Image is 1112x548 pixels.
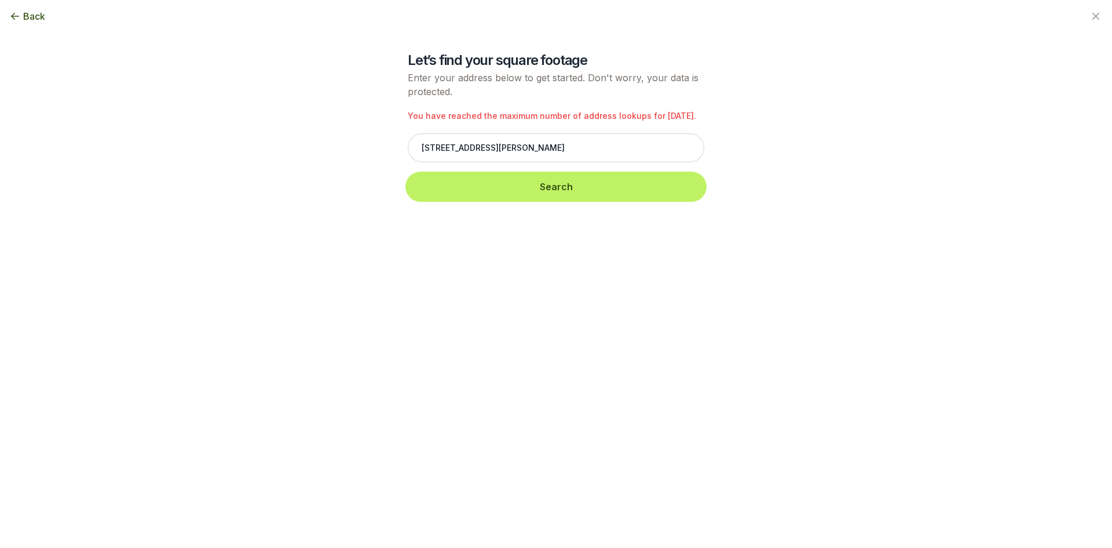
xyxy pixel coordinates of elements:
[408,133,704,162] input: Enter your address
[408,51,704,70] h2: Let’s find your square footage
[408,110,704,122] p: You have reached the maximum number of address lookups for [DATE].
[558,331,667,357] button: Sounds good
[408,71,704,99] p: Enter your address below to get started. Don't worry, your data is protected.
[408,174,704,199] button: Search
[23,9,45,23] span: Back
[9,9,45,23] button: Back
